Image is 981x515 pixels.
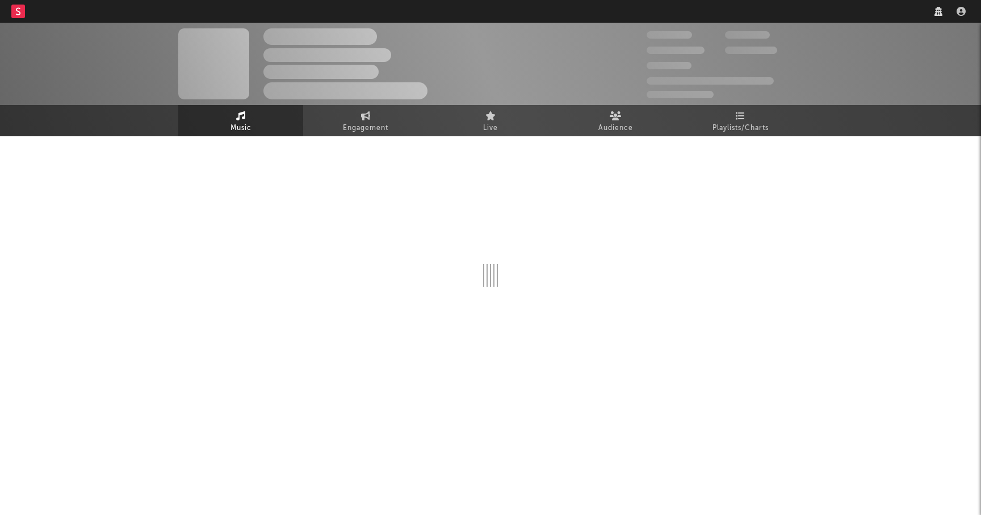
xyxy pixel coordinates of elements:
[230,122,251,135] span: Music
[647,77,774,85] span: 50.000.000 Monthly Listeners
[553,105,678,136] a: Audience
[343,122,388,135] span: Engagement
[303,105,428,136] a: Engagement
[178,105,303,136] a: Music
[725,47,777,54] span: 1.000.000
[647,91,714,98] span: Jump Score: 85.0
[678,105,803,136] a: Playlists/Charts
[647,62,691,69] span: 100.000
[428,105,553,136] a: Live
[483,122,498,135] span: Live
[725,31,770,39] span: 100.000
[598,122,633,135] span: Audience
[647,47,705,54] span: 50.000.000
[647,31,692,39] span: 300.000
[712,122,769,135] span: Playlists/Charts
